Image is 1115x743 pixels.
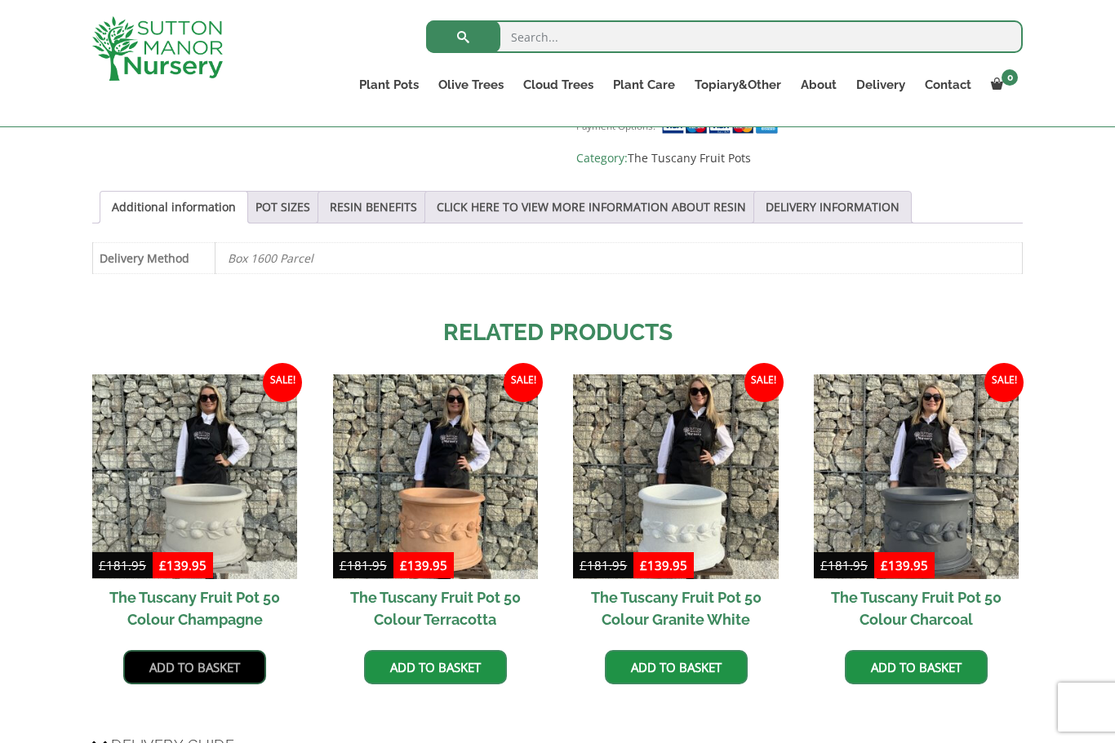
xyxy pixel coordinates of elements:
h2: Related products [92,316,1023,350]
span: £ [400,557,407,573]
span: £ [580,557,587,573]
a: DELIVERY INFORMATION [766,192,900,223]
h2: The Tuscany Fruit Pot 50 Colour Champagne [92,579,297,638]
a: Plant Care [603,73,685,96]
a: Cloud Trees [513,73,603,96]
bdi: 139.95 [881,557,928,573]
img: logo [92,16,223,81]
bdi: 139.95 [640,557,687,573]
span: £ [340,557,347,573]
span: Sale! [984,363,1024,402]
img: The Tuscany Fruit Pot 50 Colour Champagne [92,374,297,579]
span: Sale! [263,363,302,402]
bdi: 181.95 [340,557,387,573]
a: Delivery [846,73,915,96]
a: About [791,73,846,96]
p: Box 1600 Parcel [228,243,1010,273]
a: CLICK HERE TO VIEW MORE INFORMATION ABOUT RESIN [437,192,746,223]
img: The Tuscany Fruit Pot 50 Colour Charcoal [814,374,1019,579]
span: £ [820,557,828,573]
a: Sale! The Tuscany Fruit Pot 50 Colour Charcoal [814,374,1019,638]
th: Delivery Method [93,242,215,273]
a: RESIN BENEFITS [330,192,417,223]
input: Search... [426,20,1023,53]
img: The Tuscany Fruit Pot 50 Colour Terracotta [333,374,538,579]
span: £ [640,557,647,573]
span: Sale! [504,363,543,402]
a: Sale! The Tuscany Fruit Pot 50 Colour Granite White [573,374,778,638]
table: Product Details [92,242,1023,274]
a: Add to basket: “The Tuscany Fruit Pot 50 Colour Granite White” [605,650,748,684]
span: Sale! [744,363,784,402]
img: The Tuscany Fruit Pot 50 Colour Granite White [573,374,778,579]
a: Topiary&Other [685,73,791,96]
bdi: 139.95 [400,557,447,573]
span: £ [99,557,106,573]
a: Olive Trees [429,73,513,96]
bdi: 181.95 [820,557,868,573]
span: 0 [1002,69,1018,86]
span: £ [159,557,167,573]
bdi: 181.95 [580,557,627,573]
h2: The Tuscany Fruit Pot 50 Colour Granite White [573,579,778,638]
a: Plant Pots [349,73,429,96]
h2: The Tuscany Fruit Pot 50 Colour Charcoal [814,579,1019,638]
a: The Tuscany Fruit Pots [628,150,751,166]
bdi: 181.95 [99,557,146,573]
a: Add to basket: “The Tuscany Fruit Pot 50 Colour Terracotta” [364,650,507,684]
h2: The Tuscany Fruit Pot 50 Colour Terracotta [333,579,538,638]
a: Sale! The Tuscany Fruit Pot 50 Colour Champagne [92,374,297,638]
span: Category: [576,148,1023,168]
span: £ [881,557,888,573]
a: Add to basket: “The Tuscany Fruit Pot 50 Colour Champagne” [123,650,266,684]
a: POT SIZES [255,192,310,223]
bdi: 139.95 [159,557,207,573]
a: 0 [981,73,1023,96]
a: Sale! The Tuscany Fruit Pot 50 Colour Terracotta [333,374,538,638]
a: Add to basket: “The Tuscany Fruit Pot 50 Colour Charcoal” [845,650,988,684]
a: Contact [915,73,981,96]
a: Additional information [112,192,236,223]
